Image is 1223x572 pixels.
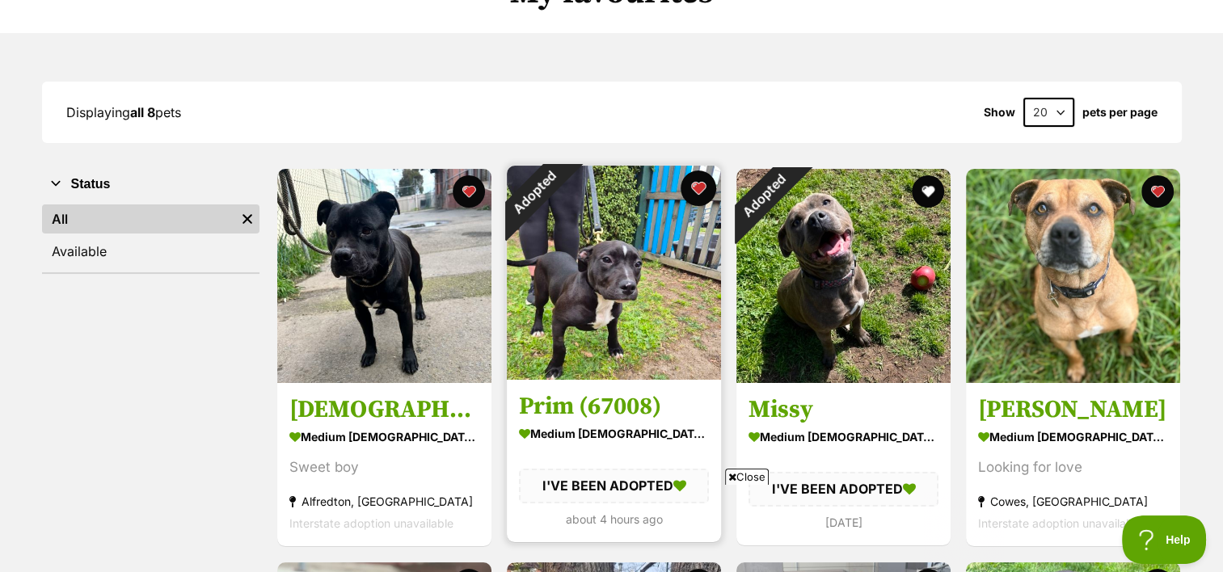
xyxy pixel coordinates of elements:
[235,204,259,233] a: Remove filter
[42,204,235,233] a: All
[736,370,951,386] a: Adopted
[289,426,479,449] div: medium [DEMOGRAPHIC_DATA] Dog
[42,237,259,266] a: Available
[42,174,259,195] button: Status
[749,473,938,507] div: I'VE BEEN ADOPTED
[66,104,181,120] span: Displaying pets
[1122,515,1207,564] iframe: Help Scout Beacon - Open
[1141,175,1174,208] button: favourite
[681,170,716,206] button: favourite
[715,148,811,244] div: Adopted
[912,175,944,208] button: favourite
[519,392,709,423] h3: Prim (67008)
[749,426,938,449] div: medium [DEMOGRAPHIC_DATA] Dog
[984,106,1015,119] span: Show
[978,426,1168,449] div: medium [DEMOGRAPHIC_DATA] Dog
[725,469,769,485] span: Close
[507,380,721,542] a: Prim (67008) medium [DEMOGRAPHIC_DATA] Dog I'VE BEEN ADOPTED about 4 hours ago favourite
[749,395,938,426] h3: Missy
[966,383,1180,547] a: [PERSON_NAME] medium [DEMOGRAPHIC_DATA] Dog Looking for love Cowes, [GEOGRAPHIC_DATA] Interstate ...
[453,175,485,208] button: favourite
[978,517,1142,531] span: Interstate adoption unavailable
[966,169,1180,383] img: Bruder
[507,166,721,380] img: Prim (67008)
[130,104,155,120] strong: all 8
[507,367,721,383] a: Adopted
[519,423,709,446] div: medium [DEMOGRAPHIC_DATA] Dog
[289,395,479,426] h3: [DEMOGRAPHIC_DATA]
[289,457,479,479] div: Sweet boy
[519,469,709,503] div: I'VE BEEN ADOPTED
[42,201,259,272] div: Status
[485,145,581,241] div: Adopted
[277,383,491,547] a: [DEMOGRAPHIC_DATA] medium [DEMOGRAPHIC_DATA] Dog Sweet boy Alfredton, [GEOGRAPHIC_DATA] Interstat...
[220,491,1004,564] iframe: Advertisement
[978,395,1168,426] h3: [PERSON_NAME]
[1082,106,1158,119] label: pets per page
[978,491,1168,513] div: Cowes, [GEOGRAPHIC_DATA]
[736,383,951,545] a: Missy medium [DEMOGRAPHIC_DATA] Dog I'VE BEEN ADOPTED [DATE] favourite
[978,457,1168,479] div: Looking for love
[277,169,491,383] img: Hadies
[736,169,951,383] img: Missy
